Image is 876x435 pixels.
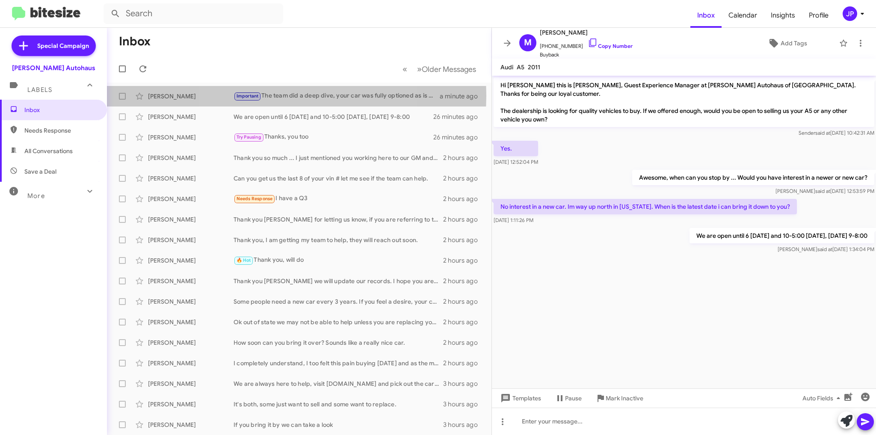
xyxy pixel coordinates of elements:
div: [PERSON_NAME] [148,112,234,121]
h1: Inbox [119,35,151,48]
button: Pause [548,391,589,406]
span: Add Tags [781,36,807,51]
div: [PERSON_NAME] [148,318,234,326]
a: Copy Number [588,43,633,49]
p: Awesome, when can you stop by ... Would you have interest in a newer or new car? [632,170,874,185]
div: [PERSON_NAME] [148,133,234,142]
span: Labels [27,86,52,94]
span: Try Pausing [237,134,261,140]
span: [DATE] 1:11:26 PM [494,217,533,223]
span: All Conversations [24,147,73,155]
div: Thank you [PERSON_NAME] for letting us know, if you are referring to the new car factory warranty... [234,215,443,224]
div: Ok out of state we may not be able to help unless you are replacing your car. Visit [DOMAIN_NAME]... [234,318,443,326]
p: Hi [PERSON_NAME] this is [PERSON_NAME], Guest Experience Manager at [PERSON_NAME] Autohaus of [GE... [494,77,874,127]
a: Insights [764,3,802,28]
span: Important [237,93,259,99]
span: Needs Response [237,196,273,201]
a: Calendar [722,3,764,28]
div: [PERSON_NAME] [148,400,234,408]
span: Audi [500,63,513,71]
input: Search [104,3,283,24]
div: If you bring it by we can take a look [234,420,443,429]
div: [PERSON_NAME] [148,236,234,244]
div: 2 hours ago [443,256,485,265]
span: Pause [565,391,582,406]
div: [PERSON_NAME] [148,297,234,306]
a: Special Campaign [12,36,96,56]
span: A5 [517,63,524,71]
div: [PERSON_NAME] [148,338,234,347]
div: Thank you [PERSON_NAME] we will update our records. I hope you are enjoying what you replaced it ... [234,277,443,285]
span: [PERSON_NAME] [DATE] 12:53:59 PM [775,188,874,194]
div: [PERSON_NAME] [148,420,234,429]
div: We are always here to help, visit [DOMAIN_NAME] and pick out the car you like. And if now is not ... [234,379,443,388]
div: [PERSON_NAME] [148,359,234,367]
span: Auto Fields [802,391,843,406]
div: I have a Q3 [234,194,443,204]
div: JP [843,6,857,21]
div: 2 hours ago [443,195,485,203]
div: Thank you, will do [234,255,443,265]
div: 3 hours ago [443,420,485,429]
button: Auto Fields [796,391,850,406]
span: Sender [DATE] 10:42:31 AM [799,130,874,136]
span: Templates [499,391,541,406]
span: 2011 [528,63,540,71]
button: Previous [397,60,412,78]
button: Templates [492,391,548,406]
div: 2 hours ago [443,338,485,347]
div: 2 hours ago [443,236,485,244]
div: [PERSON_NAME] [148,379,234,388]
div: [PERSON_NAME] [148,256,234,265]
div: 2 hours ago [443,297,485,306]
div: [PERSON_NAME] [148,174,234,183]
div: Some people need a new car every 3 years. If you feel a desire, your car is worth the most it wil... [234,297,443,306]
p: No interest in a new car. Im way up north in [US_STATE]. When is the latest date i can bring it d... [494,199,797,214]
span: Needs Response [24,126,97,135]
div: How soon can you bring it over? Sounds like a really nice car. [234,338,443,347]
span: said at [817,246,832,252]
span: Special Campaign [37,41,89,50]
div: [PERSON_NAME] [148,154,234,162]
div: The team did a deep dive, your car was fully optioned as is our 2025, the most important stand ou... [234,91,440,101]
div: 26 minutes ago [433,112,485,121]
span: [PHONE_NUMBER] [540,38,633,50]
span: Mark Inactive [606,391,643,406]
div: 2 hours ago [443,215,485,224]
div: [PERSON_NAME] Autohaus [12,64,95,72]
p: We are open until 6 [DATE] and 10-5:00 [DATE], [DATE] 9-8:00 [690,228,874,243]
a: Profile [802,3,835,28]
div: 2 hours ago [443,277,485,285]
span: Save a Deal [24,167,56,176]
span: » [417,64,422,74]
div: Can you get us the last 8 of your vin # let me see if the team can help. [234,174,443,183]
div: [PERSON_NAME] [148,92,234,101]
span: « [402,64,407,74]
div: Thanks, you too [234,132,433,142]
span: M [524,36,532,50]
div: a minute ago [440,92,485,101]
div: It's both, some just want to sell and some want to replace. [234,400,443,408]
span: More [27,192,45,200]
button: Mark Inactive [589,391,650,406]
div: I completely understand, I too felt this pain buying [DATE] and as the market has corrected it di... [234,359,443,367]
div: 2 hours ago [443,154,485,162]
button: Add Tags [739,36,835,51]
div: We are open until 6 [DATE] and 10-5:00 [DATE], [DATE] 9-8:00 [234,112,433,121]
div: 2 hours ago [443,359,485,367]
div: [PERSON_NAME] [148,195,234,203]
div: 3 hours ago [443,379,485,388]
div: 2 hours ago [443,174,485,183]
div: 2 hours ago [443,318,485,326]
a: Inbox [690,3,722,28]
span: [PERSON_NAME] [DATE] 1:34:04 PM [778,246,874,252]
span: said at [815,130,830,136]
div: 26 minutes ago [433,133,485,142]
button: Next [412,60,481,78]
div: [PERSON_NAME] [148,277,234,285]
span: [PERSON_NAME] [540,27,633,38]
div: [PERSON_NAME] [148,215,234,224]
